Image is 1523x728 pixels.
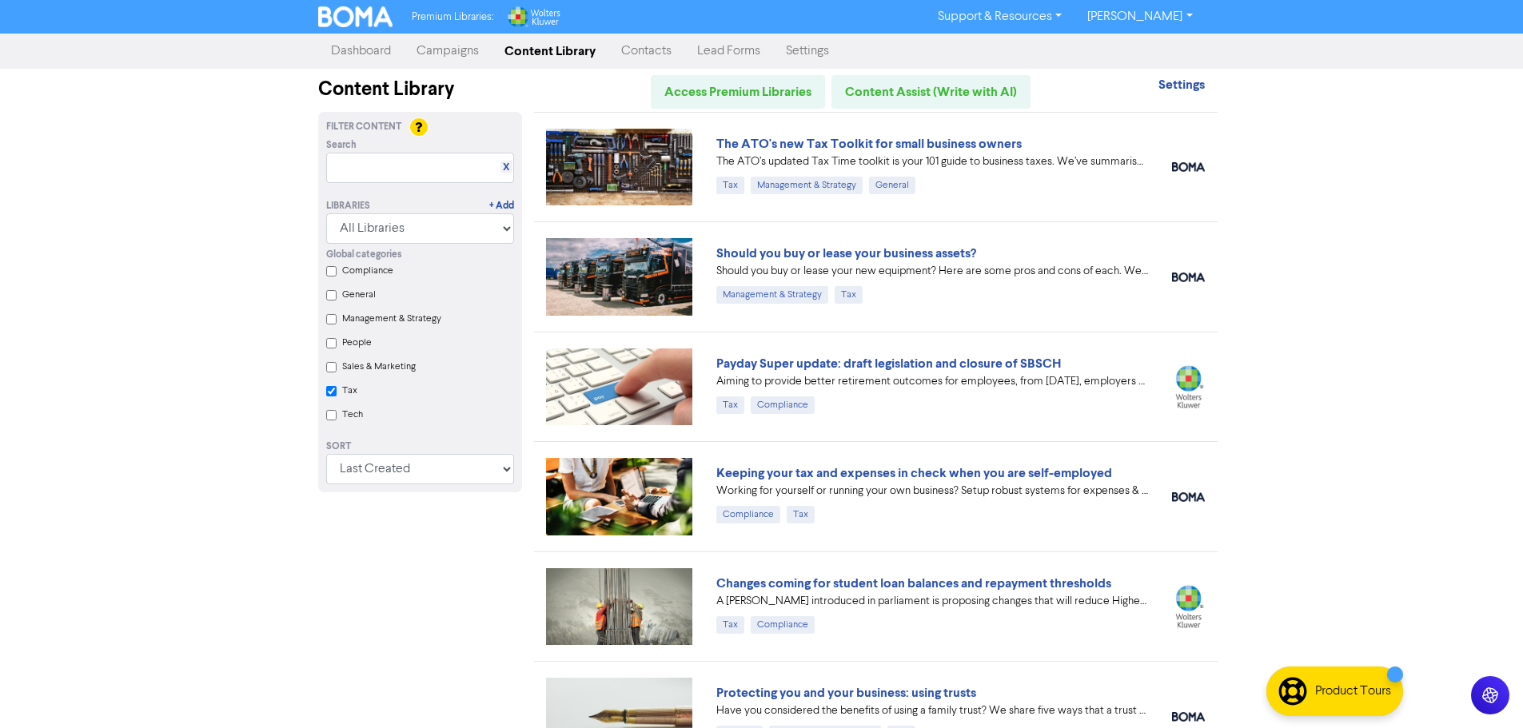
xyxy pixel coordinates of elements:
[342,360,416,374] label: Sales & Marketing
[412,12,493,22] span: Premium Libraries:
[925,4,1074,30] a: Support & Resources
[651,75,825,109] a: Access Premium Libraries
[318,35,404,67] a: Dashboard
[751,177,863,194] div: Management & Strategy
[1172,585,1205,627] img: wolters_kluwer
[342,408,363,422] label: Tech
[716,153,1148,170] div: The ATO’s updated Tax Time toolkit is your 101 guide to business taxes. We’ve summarised the key ...
[716,506,780,523] div: Compliance
[1172,492,1205,502] img: boma_accounting
[773,35,842,67] a: Settings
[342,312,441,326] label: Management & Strategy
[1158,77,1205,93] strong: Settings
[326,138,357,153] span: Search
[506,6,560,27] img: Wolters Kluwer
[342,264,393,278] label: Compliance
[1074,4,1205,30] a: [PERSON_NAME]
[787,506,815,523] div: Tax
[835,286,863,304] div: Tax
[1172,273,1205,282] img: boma_accounting
[326,248,514,262] div: Global categories
[1172,162,1205,172] img: boma
[716,465,1112,481] a: Keeping your tax and expenses in check when you are self-employed
[716,356,1061,372] a: Payday Super update: draft legislation and closure of SBSCH
[869,177,915,194] div: General
[342,384,357,398] label: Tax
[831,75,1031,109] a: Content Assist (Write with AI)
[326,440,514,454] div: Sort
[318,6,393,27] img: BOMA Logo
[318,75,522,104] div: Content Library
[716,685,976,701] a: Protecting you and your business: using trusts
[608,35,684,67] a: Contacts
[716,483,1148,499] div: Working for yourself or running your own business? Setup robust systems for expenses & tax requir...
[684,35,773,67] a: Lead Forms
[716,177,744,194] div: Tax
[751,396,815,414] div: Compliance
[404,35,492,67] a: Campaigns
[1443,651,1523,728] iframe: Chat Widget
[1172,712,1205,722] img: boma
[751,616,815,634] div: Compliance
[326,199,370,213] div: Libraries
[716,575,1111,591] a: Changes coming for student loan balances and repayment thresholds
[342,336,372,350] label: People
[716,286,828,304] div: Management & Strategy
[342,288,376,302] label: General
[716,245,976,261] a: Should you buy or lease your business assets?
[716,593,1148,610] div: A Bill introduced in parliament is proposing changes that will reduce Higher Education Loan Progr...
[503,161,509,173] a: X
[716,396,744,414] div: Tax
[716,702,1148,719] div: Have you considered the benefits of using a family trust? We share five ways that a trust can hel...
[492,35,608,67] a: Content Library
[716,373,1148,390] div: Aiming to provide better retirement outcomes for employees, from 1 July 2026, employers will be r...
[716,616,744,634] div: Tax
[716,136,1022,152] a: The ATO's new Tax Toolkit for small business owners
[1158,79,1205,92] a: Settings
[716,263,1148,280] div: Should you buy or lease your new equipment? Here are some pros and cons of each. We also can revi...
[326,120,514,134] div: Filter Content
[1172,365,1205,408] img: wolters_kluwer
[489,199,514,213] a: + Add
